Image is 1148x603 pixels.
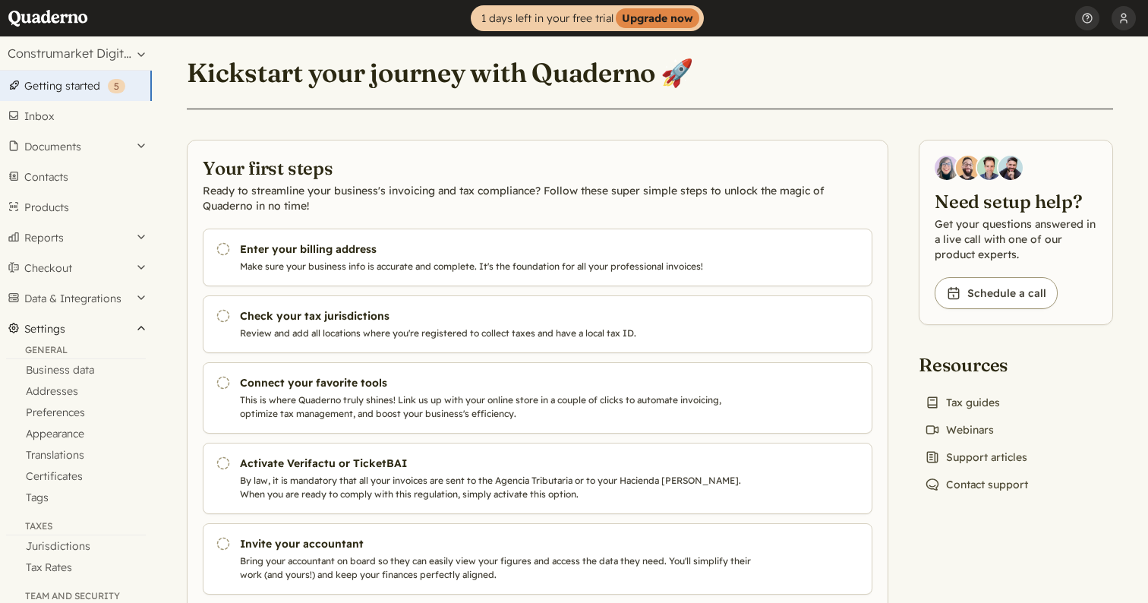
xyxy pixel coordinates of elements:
[240,554,758,582] p: Bring your accountant on board so they can easily view your figures and access the data they need...
[203,295,872,353] a: Check your tax jurisdictions Review and add all locations where you're registered to collect taxe...
[6,344,146,359] div: General
[240,474,758,501] p: By law, it is mandatory that all your invoices are sent to the Agencia Tributaria or to your Haci...
[6,520,146,535] div: Taxes
[240,456,758,471] h3: Activate Verifactu or TicketBAI
[935,156,959,180] img: Diana Carrasco, Account Executive at Quaderno
[919,474,1034,495] a: Contact support
[616,8,699,28] strong: Upgrade now
[956,156,980,180] img: Jairo Fumero, Account Executive at Quaderno
[240,375,758,390] h3: Connect your favorite tools
[919,352,1034,377] h2: Resources
[203,443,872,514] a: Activate Verifactu or TicketBAI By law, it is mandatory that all your invoices are sent to the Ag...
[240,260,758,273] p: Make sure your business info is accurate and complete. It's the foundation for all your professio...
[187,56,693,90] h1: Kickstart your journey with Quaderno 🚀
[998,156,1023,180] img: Javier Rubio, DevRel at Quaderno
[919,447,1033,468] a: Support articles
[240,242,758,257] h3: Enter your billing address
[203,156,872,180] h2: Your first steps
[935,277,1058,309] a: Schedule a call
[240,308,758,324] h3: Check your tax jurisdictions
[203,183,872,213] p: Ready to streamline your business's invoicing and tax compliance? Follow these super simple steps...
[203,523,872,595] a: Invite your accountant Bring your accountant on board so they can easily view your figures and ac...
[919,392,1006,413] a: Tax guides
[977,156,1001,180] img: Ivo Oltmans, Business Developer at Quaderno
[203,229,872,286] a: Enter your billing address Make sure your business info is accurate and complete. It's the founda...
[114,81,119,92] span: 5
[471,5,704,31] a: 1 days left in your free trialUpgrade now
[240,327,758,340] p: Review and add all locations where you're registered to collect taxes and have a local tax ID.
[240,393,758,421] p: This is where Quaderno truly shines! Link us up with your online store in a couple of clicks to a...
[935,189,1097,213] h2: Need setup help?
[919,419,1000,440] a: Webinars
[240,536,758,551] h3: Invite your accountant
[203,362,872,434] a: Connect your favorite tools This is where Quaderno truly shines! Link us up with your online stor...
[935,216,1097,262] p: Get your questions answered in a live call with one of our product experts.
